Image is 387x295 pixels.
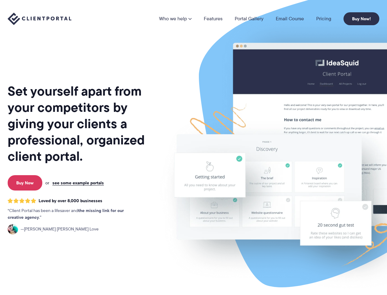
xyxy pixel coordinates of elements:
[343,12,379,25] a: Buy Now!
[8,207,136,221] p: Client Portal has been a lifesaver and .
[39,198,102,203] span: Loved by over 8,000 businesses
[45,180,49,186] span: or
[8,83,156,164] h1: Set yourself apart from your competitors by giving your clients a professional, organized client ...
[8,175,42,191] a: Buy Now
[204,16,222,21] a: Features
[316,16,331,21] a: Pricing
[235,16,264,21] a: Portal Gallery
[8,207,124,221] strong: the missing link for our creative agency
[276,16,304,21] a: Email Course
[159,16,192,21] a: Who we help
[52,180,104,186] a: see some example portals
[21,226,99,233] span: [PERSON_NAME] [PERSON_NAME] Love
